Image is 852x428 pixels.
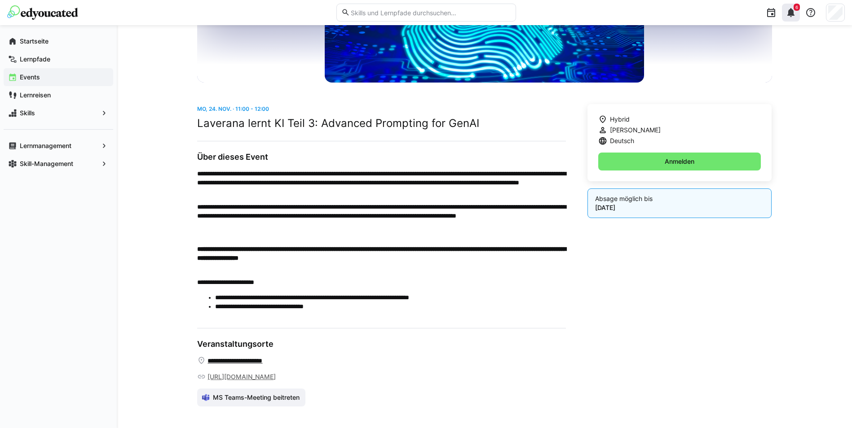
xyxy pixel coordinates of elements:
[197,117,566,130] h2: Laverana lernt KI Teil 3: Advanced Prompting for GenAI
[610,126,661,135] span: [PERSON_NAME]
[197,339,566,349] h3: Veranstaltungsorte
[595,203,764,212] p: [DATE]
[197,389,306,406] a: MS Teams-Meeting beitreten
[610,115,630,124] span: Hybrid
[350,9,511,17] input: Skills und Lernpfade durchsuchen…
[795,4,798,10] span: 6
[212,393,301,402] span: MS Teams-Meeting beitreten
[197,152,566,162] h3: Über dieses Event
[595,194,764,203] p: Absage möglich bis
[610,136,634,145] span: Deutsch
[598,153,761,170] button: Anmelden
[207,372,276,381] a: [URL][DOMAIN_NAME]
[663,157,696,166] span: Anmelden
[197,105,269,112] span: Mo, 24. Nov. · 11:00 - 12:00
